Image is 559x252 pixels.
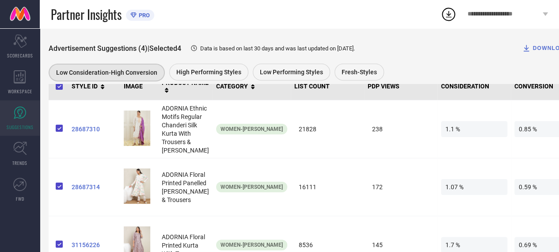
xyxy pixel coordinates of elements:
span: 238 [368,121,434,137]
span: WORKSPACE [8,88,32,95]
img: 695a980a-6fcb-47e8-a647-12b7a7d1de7a1712224604303Adorniafloralprintprincesscutkurtawithtrousers1.jpg [124,168,150,204]
a: 28687310 [72,126,117,133]
span: Low Consideration-High Conversion [56,69,157,76]
span: Women-[PERSON_NAME] [221,184,283,190]
th: CATEGORY [213,73,291,100]
span: TRENDS [12,160,27,166]
span: Selected 4 [149,44,181,53]
span: High Performing Styles [176,69,241,76]
span: Advertisement Suggestions (4) [49,44,148,53]
span: | [148,44,149,53]
div: Open download list [441,6,456,22]
th: LIST COUNT [291,73,364,100]
span: 21828 [294,121,361,137]
span: 172 [368,179,434,195]
th: IMAGE [120,73,158,100]
span: Partner Insights [51,5,122,23]
span: FWD [16,195,24,202]
th: STYLE ID [68,73,120,100]
span: PRO [137,12,150,19]
span: Women-[PERSON_NAME] [221,242,283,248]
span: 16111 [294,179,361,195]
span: SCORECARDS [7,52,33,59]
span: Fresh-Styles [342,69,377,76]
a: 31156226 [72,241,117,248]
span: ADORNIA Ethnic Motifs Regular Chanderi Silk Kurta With Trousers & [PERSON_NAME] [162,105,209,154]
span: 1.07 % [441,179,507,195]
span: ADORNIA Floral Printed Panelled [PERSON_NAME] & Trousers [162,171,209,203]
span: Women-[PERSON_NAME] [221,126,283,132]
span: Data is based on last 30 days and was last updated on [DATE] . [200,45,355,52]
span: SUGGESTIONS [7,124,34,130]
span: 1.1 % [441,121,507,137]
th: PDP VIEWS [364,73,437,100]
th: CONSIDERATION [437,73,511,100]
th: PRODUCT NAME [158,73,213,100]
a: 28687314 [72,183,117,191]
img: 0356daee-e78f-4bcd-bd1e-a9e5a204bb281712224595232Whitestraightkurtawithcontrastdupattapairedwitht... [124,111,150,146]
span: Low Performing Styles [260,69,323,76]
